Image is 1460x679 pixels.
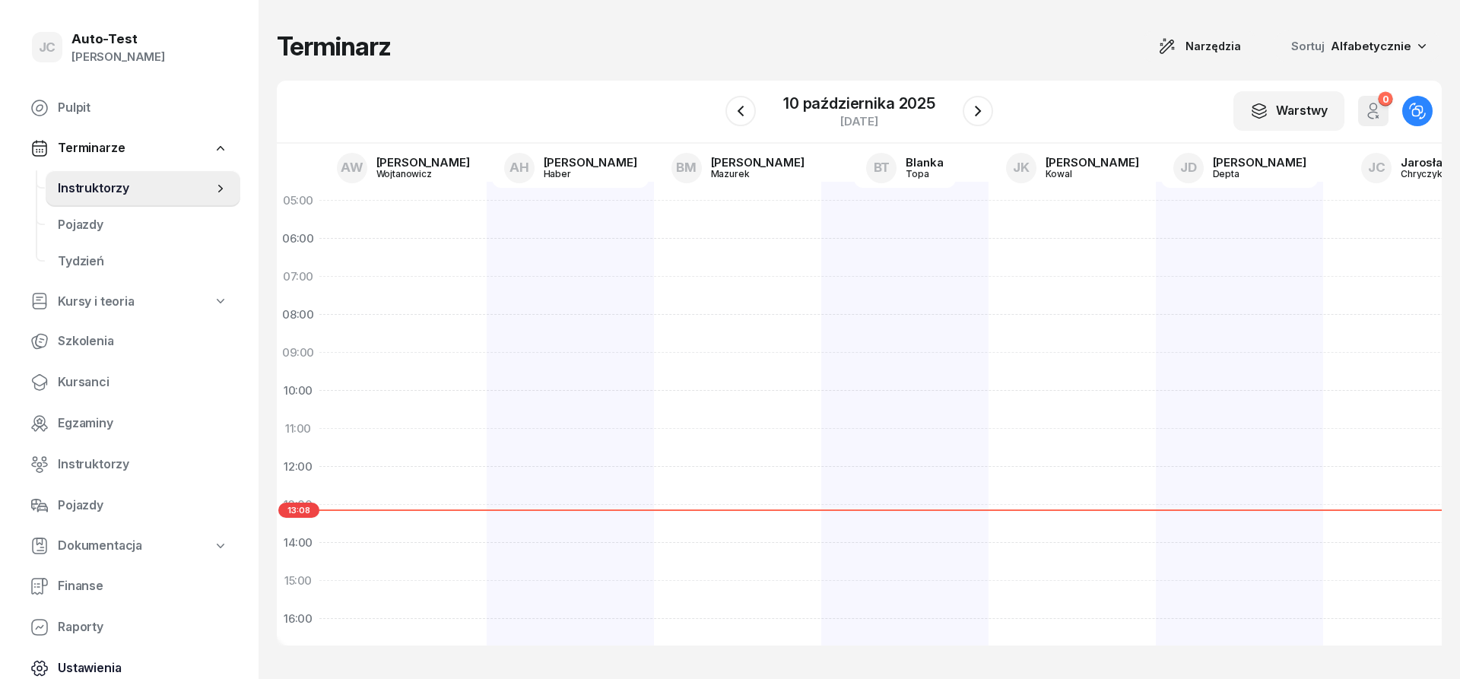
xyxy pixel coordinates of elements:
div: 11:00 [277,410,319,448]
span: BT [874,161,890,174]
div: 12:00 [277,448,319,486]
span: Sortuj [1291,36,1328,56]
a: Dokumentacja [18,528,240,563]
div: [PERSON_NAME] [711,157,805,168]
a: Tydzień [46,243,240,280]
div: 14:00 [277,524,319,562]
div: 16:00 [277,600,319,638]
div: Kowal [1046,169,1119,179]
div: [PERSON_NAME] [1046,157,1139,168]
button: 0 [1358,96,1389,126]
div: 07:00 [277,258,319,296]
a: Raporty [18,609,240,646]
span: Kursanci [58,373,228,392]
span: JD [1180,161,1197,174]
div: 05:00 [277,182,319,220]
a: Finanse [18,568,240,604]
a: Szkolenia [18,323,240,360]
a: BM[PERSON_NAME]Mazurek [659,148,817,188]
span: 13:08 [278,503,319,518]
a: Terminarze [18,131,240,166]
span: Szkolenia [58,332,228,351]
div: 10:00 [277,372,319,410]
a: Instruktorzy [46,170,240,207]
a: AH[PERSON_NAME]Haber [492,148,649,188]
a: Kursy i teoria [18,284,240,319]
a: Pulpit [18,90,240,126]
div: Depta [1213,169,1286,179]
span: Instruktorzy [58,455,228,474]
span: Tydzień [58,252,228,271]
a: Pojazdy [46,207,240,243]
div: Blanka [906,157,943,168]
div: Auto-Test [71,33,165,46]
button: Narzędzia [1144,31,1255,62]
div: [PERSON_NAME] [376,157,470,168]
div: 10 października 2025 [783,96,935,111]
span: JC [39,41,56,54]
div: Wojtanowicz [376,169,449,179]
span: Pojazdy [58,496,228,516]
div: [DATE] [783,116,935,127]
div: 0 [1378,92,1392,106]
div: 08:00 [277,296,319,334]
span: BM [676,161,697,174]
h1: Terminarz [277,33,391,60]
button: Warstwy [1233,91,1344,131]
div: Mazurek [711,169,784,179]
div: 13:00 [277,486,319,524]
span: JC [1368,161,1385,174]
a: AW[PERSON_NAME]Wojtanowicz [325,148,482,188]
div: [PERSON_NAME] [71,47,165,67]
div: 06:00 [277,220,319,258]
div: 09:00 [277,334,319,372]
span: Kursy i teoria [58,292,135,312]
span: Ustawienia [58,658,228,678]
div: [PERSON_NAME] [544,157,637,168]
span: Narzędzia [1185,37,1241,56]
div: 17:00 [277,638,319,676]
a: JK[PERSON_NAME]Kowal [994,148,1151,188]
span: JK [1013,161,1030,174]
span: Pulpit [58,98,228,118]
span: AW [341,161,363,174]
a: Kursanci [18,364,240,401]
a: Egzaminy [18,405,240,442]
span: Dokumentacja [58,536,142,556]
span: AH [509,161,529,174]
div: Topa [906,169,943,179]
div: Haber [544,169,617,179]
div: Jarosław [1401,157,1452,168]
span: Instruktorzy [58,179,213,198]
a: Instruktorzy [18,446,240,483]
div: Chryczyk [1401,169,1452,179]
span: Alfabetycznie [1331,39,1411,53]
div: 15:00 [277,562,319,600]
div: Warstwy [1250,101,1328,121]
span: Egzaminy [58,414,228,433]
a: BTBlankaTopa [854,148,955,188]
span: Finanse [58,576,228,596]
span: Terminarze [58,138,125,158]
div: [PERSON_NAME] [1213,157,1306,168]
a: Pojazdy [18,487,240,524]
span: Pojazdy [58,215,228,235]
span: Raporty [58,617,228,637]
button: Sortuj Alfabetycznie [1273,30,1442,62]
a: JD[PERSON_NAME]Depta [1161,148,1319,188]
